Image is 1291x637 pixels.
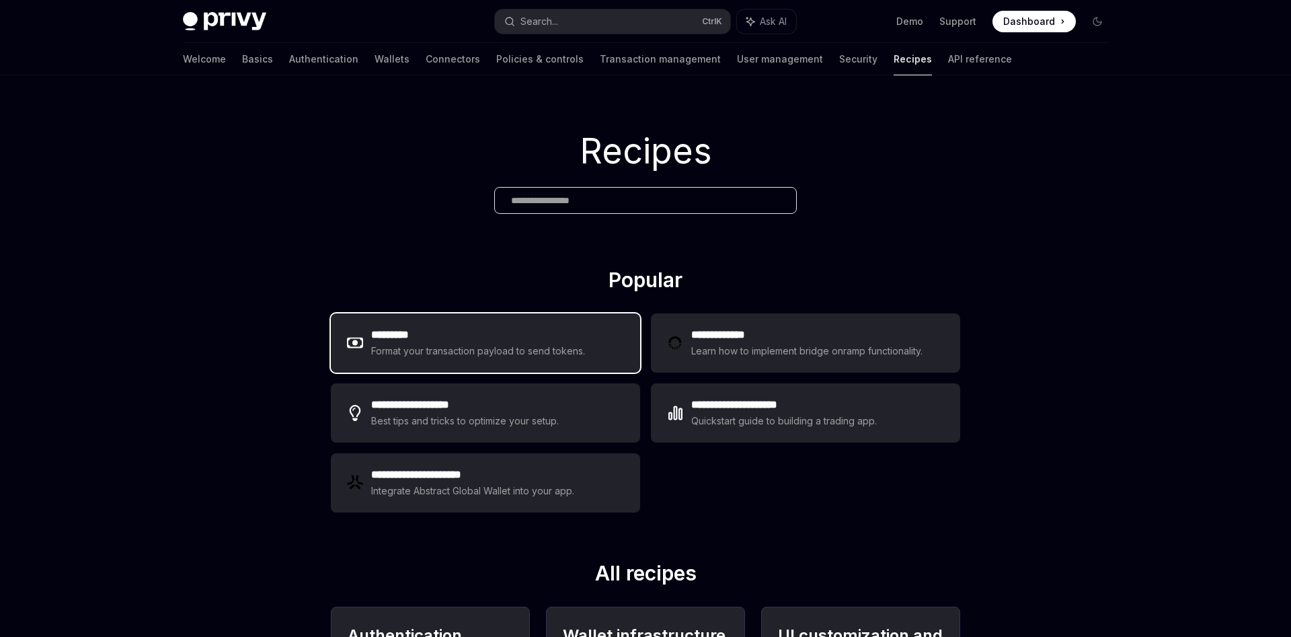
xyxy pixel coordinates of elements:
button: Ask AI [737,9,796,34]
span: Dashboard [1003,15,1055,28]
h2: All recipes [331,561,960,591]
a: Authentication [289,43,358,75]
a: Support [939,15,976,28]
a: Recipes [894,43,932,75]
h2: Popular [331,268,960,297]
div: Search... [520,13,558,30]
a: **** **** ***Learn how to implement bridge onramp functionality. [651,313,960,373]
span: Ask AI [760,15,787,28]
a: Security [839,43,877,75]
a: API reference [948,43,1012,75]
a: Wallets [375,43,409,75]
div: Best tips and tricks to optimize your setup. [371,413,561,429]
a: Welcome [183,43,226,75]
a: Transaction management [600,43,721,75]
button: Toggle dark mode [1087,11,1108,32]
a: Policies & controls [496,43,584,75]
a: User management [737,43,823,75]
a: Demo [896,15,923,28]
a: Dashboard [992,11,1076,32]
a: Basics [242,43,273,75]
a: **** ****Format your transaction payload to send tokens. [331,313,640,373]
span: Ctrl K [702,16,722,27]
div: Learn how to implement bridge onramp functionality. [691,343,927,359]
div: Integrate Abstract Global Wallet into your app. [371,483,576,499]
a: Connectors [426,43,480,75]
div: Format your transaction payload to send tokens. [371,343,586,359]
button: Search...CtrlK [495,9,730,34]
img: dark logo [183,12,266,31]
div: Quickstart guide to building a trading app. [691,413,877,429]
